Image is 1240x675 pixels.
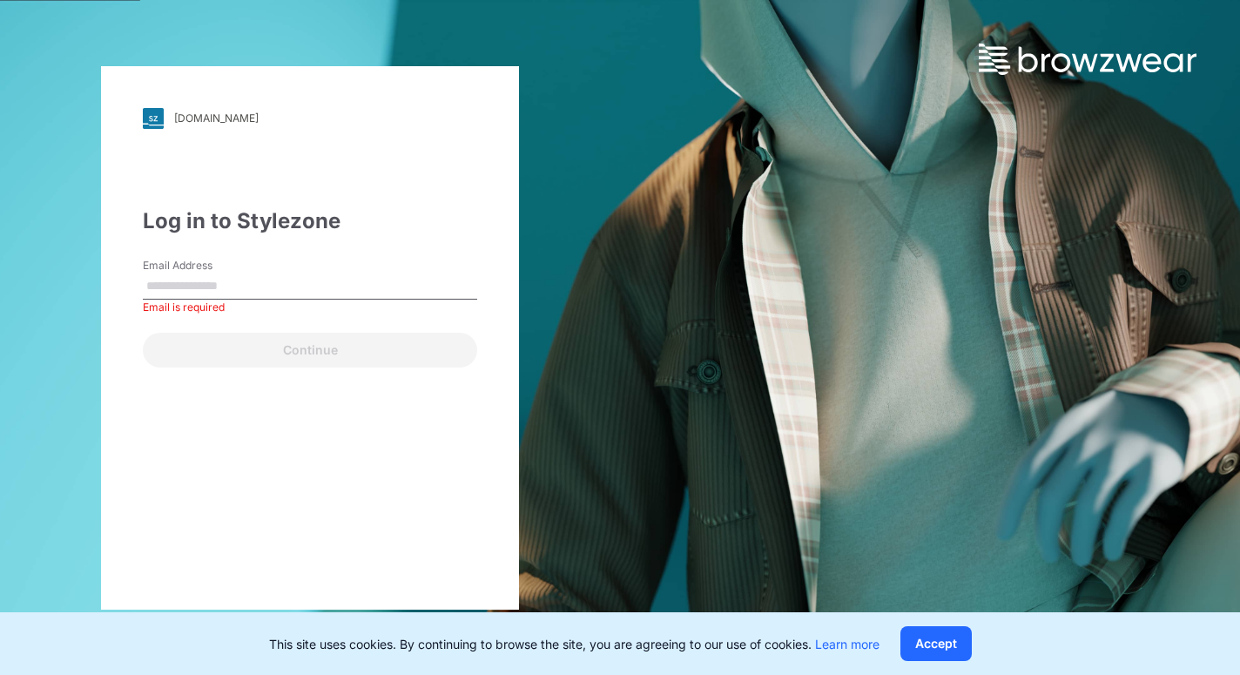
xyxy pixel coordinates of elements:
img: browzwear-logo.73288ffb.svg [979,44,1196,75]
div: Log in to Stylezone [143,206,477,237]
div: Email is required [143,300,477,315]
a: Learn more [815,637,879,651]
img: svg+xml;base64,PHN2ZyB3aWR0aD0iMjgiIGhlaWdodD0iMjgiIHZpZXdCb3g9IjAgMCAyOCAyOCIgZmlsbD0ibm9uZSIgeG... [143,108,164,129]
button: Accept [900,626,972,661]
div: [DOMAIN_NAME] [174,111,259,125]
a: [DOMAIN_NAME] [143,108,477,129]
label: Email Address [143,258,265,273]
p: This site uses cookies. By continuing to browse the site, you are agreeing to our use of cookies. [269,635,879,653]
